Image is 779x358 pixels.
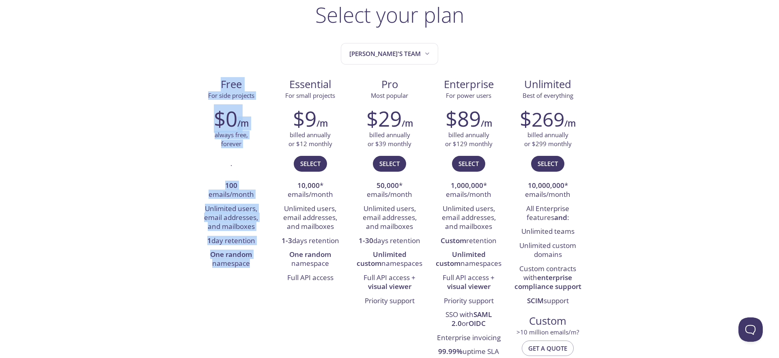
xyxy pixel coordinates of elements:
strong: One random [210,250,252,259]
span: For side projects [208,91,254,99]
strong: 1-3 [282,236,292,245]
p: billed annually or $39 monthly [368,131,411,148]
li: Full API access + [356,271,423,294]
strong: Custom [441,236,466,245]
span: Most popular [371,91,408,99]
span: [PERSON_NAME]'s team [349,48,431,59]
li: namespace [277,248,344,271]
h2: $29 [366,106,402,131]
li: Full API access [277,271,344,285]
button: Get a quote [522,341,574,356]
li: Unlimited users, email addresses, and mailboxes [198,202,265,234]
button: Select [294,156,327,171]
strong: One random [289,250,331,259]
button: Select [531,156,564,171]
button: Select [452,156,485,171]
li: days retention [356,234,423,248]
span: Unlimited [524,77,571,91]
li: days retention [277,234,344,248]
p: billed annually or $12 monthly [288,131,332,148]
span: > 10 million emails/m? [516,328,579,336]
span: Enterprise [436,78,502,91]
span: Select [379,158,400,169]
h2: $0 [214,106,237,131]
strong: 1-30 [359,236,373,245]
h6: /m [237,116,249,130]
span: Custom [515,314,581,328]
li: Unlimited custom domains [514,239,581,262]
span: For power users [446,91,491,99]
li: * emails/month [277,179,344,202]
p: always free, forever [215,131,248,148]
h2: $89 [445,106,481,131]
li: emails/month [198,179,265,202]
li: Unlimited teams [514,225,581,239]
span: For small projects [285,91,335,99]
strong: OIDC [469,319,486,328]
li: support [514,294,581,308]
span: Pro [356,78,422,91]
li: namespaces [435,248,502,271]
li: retention [435,234,502,248]
p: billed annually or $299 monthly [524,131,572,148]
span: Get a quote [528,343,567,354]
li: Unlimited users, email addresses, and mailboxes [277,202,344,234]
li: SSO with or [435,308,502,331]
span: Select [458,158,479,169]
h2: $ [520,106,564,131]
li: Priority support [435,294,502,308]
strong: and [554,213,567,222]
span: Best of everything [523,91,573,99]
strong: 1,000,000 [451,181,483,190]
li: Unlimited users, email addresses, and mailboxes [356,202,423,234]
li: namespaces [356,248,423,271]
span: Free [198,78,264,91]
li: day retention [198,234,265,248]
li: namespace [198,248,265,271]
strong: 50,000 [377,181,399,190]
button: Isaac's team [341,43,438,65]
button: Select [373,156,406,171]
span: Select [300,158,321,169]
strong: SCIM [527,296,544,305]
span: 269 [532,106,564,132]
strong: Unlimited custom [436,250,486,268]
h2: $9 [293,106,316,131]
strong: 10,000 [297,181,320,190]
li: Custom contracts with [514,262,581,294]
strong: 100 [225,181,237,190]
strong: visual viewer [447,282,491,291]
h6: /m [481,116,492,130]
iframe: Help Scout Beacon - Open [738,317,763,342]
li: Priority support [356,294,423,308]
p: billed annually or $129 monthly [445,131,493,148]
strong: 10,000,000 [528,181,564,190]
strong: visual viewer [368,282,411,291]
li: All Enterprise features : [514,202,581,225]
li: * emails/month [514,179,581,202]
strong: SAML 2.0 [452,310,492,328]
strong: 99.99% [438,347,463,356]
li: * emails/month [356,179,423,202]
strong: enterprise compliance support [514,273,581,291]
li: Enterprise invoicing [435,331,502,345]
h1: Select your plan [315,2,464,27]
h6: /m [402,116,413,130]
span: Essential [277,78,343,91]
strong: Unlimited custom [357,250,407,268]
li: Full API access + [435,271,502,294]
h6: /m [564,116,576,130]
h6: /m [316,116,328,130]
li: Unlimited users, email addresses, and mailboxes [435,202,502,234]
li: * emails/month [435,179,502,202]
strong: 1 [207,236,211,245]
span: Select [538,158,558,169]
